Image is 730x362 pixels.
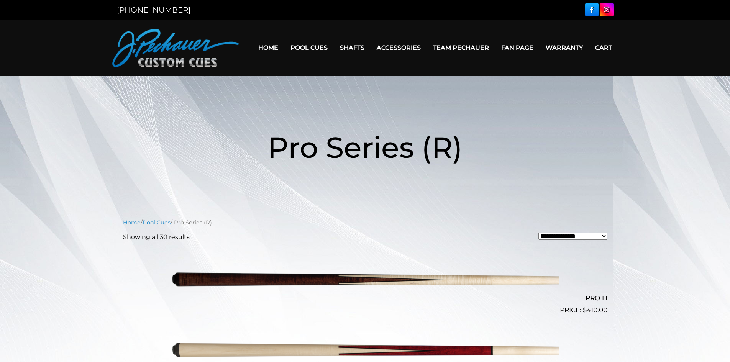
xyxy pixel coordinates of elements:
[117,5,190,15] a: [PHONE_NUMBER]
[284,38,334,57] a: Pool Cues
[334,38,371,57] a: Shafts
[589,38,618,57] a: Cart
[540,38,589,57] a: Warranty
[123,248,607,315] a: PRO H $410.00
[172,248,559,312] img: PRO H
[267,129,463,165] span: Pro Series (R)
[143,219,171,226] a: Pool Cues
[538,233,607,240] select: Shop order
[123,218,607,227] nav: Breadcrumb
[252,38,284,57] a: Home
[123,219,141,226] a: Home
[583,306,607,314] bdi: 410.00
[583,306,587,314] span: $
[495,38,540,57] a: Fan Page
[112,29,239,67] img: Pechauer Custom Cues
[123,233,190,242] p: Showing all 30 results
[427,38,495,57] a: Team Pechauer
[371,38,427,57] a: Accessories
[123,291,607,305] h2: PRO H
